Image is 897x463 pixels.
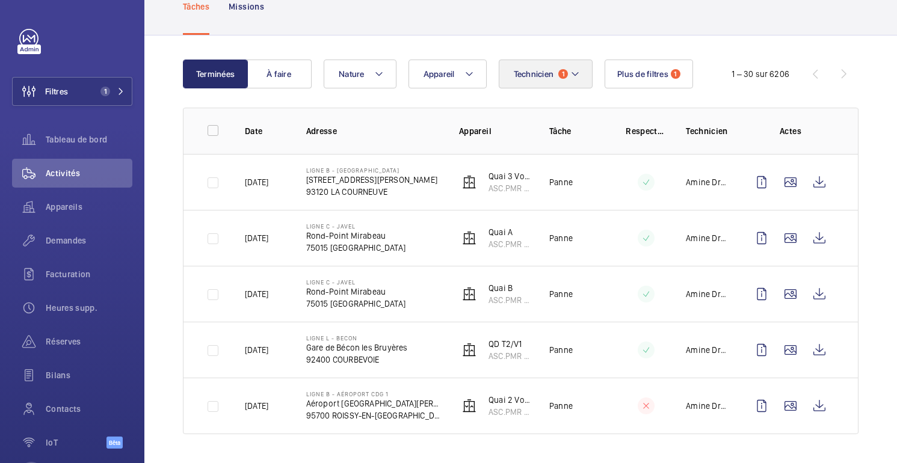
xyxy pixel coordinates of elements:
font: Respecter le délai [626,126,695,136]
font: Tâche [549,126,572,136]
font: Filtres [45,87,68,96]
font: Panne [549,233,573,243]
font: LIGNE B - [GEOGRAPHIC_DATA] [306,167,399,174]
font: Nature [339,69,365,79]
font: Actes [780,126,801,136]
font: Appareil [424,69,455,79]
font: 1 [674,70,677,78]
font: Bilans [46,370,70,380]
font: Demandes [46,236,87,245]
font: Quai B [489,283,513,293]
img: elevator.svg [462,399,476,413]
font: Panne [549,177,573,187]
font: 93120 LA COURNEUVE [306,187,387,197]
font: LIGNE B - AÉROPORT CDG 1 [306,390,389,397]
font: Amine Drine [686,401,732,411]
font: Appareil [459,126,492,136]
font: QD T2/V1 [489,339,522,349]
font: [DATE] [245,289,268,299]
font: Rond-Point Mirabeau [306,231,386,241]
font: ASC.PMR 3025 [489,351,543,361]
font: ASC.PMR 4543 [489,239,543,249]
button: Filtres1 [12,77,132,106]
font: Quai 2 Voies 22/24 [489,395,560,405]
font: [DATE] [245,345,268,355]
img: elevator.svg [462,175,476,189]
font: Amine Drine [686,233,732,243]
font: Panne [549,401,573,411]
button: Plus de filtres1 [605,60,693,88]
font: Gare de Bécon les Bruyères [306,343,408,352]
font: 92400 COURBEVOIE [306,355,380,364]
font: Amine Drine [686,289,732,299]
font: Ligne L - BECON [306,334,357,342]
font: Ligne C - JAVEL [306,222,356,230]
font: Date [245,126,262,136]
font: Missions [229,2,264,11]
font: Facturation [46,269,91,279]
font: Panne [549,289,573,299]
img: elevator.svg [462,343,476,357]
font: Tableau de bord [46,135,107,144]
font: Amine Drine [686,177,732,187]
font: Ligne C - JAVEL [306,278,356,286]
font: Réserves [46,337,81,346]
button: Nature [324,60,396,88]
font: Quai 3 Voie 1B [489,171,541,181]
font: Rond-Point Mirabeau [306,287,386,296]
font: Tâches [183,2,209,11]
font: Adresse [306,126,337,136]
font: 1 [562,70,565,78]
font: ASC.PMR 2007 [489,183,543,193]
font: Bêta [109,439,120,446]
font: ASC.PMR 4544 [489,295,543,305]
font: 1 [104,87,107,96]
font: Quai A [489,227,513,237]
img: elevator.svg [462,231,476,245]
font: 1 – 30 sur 6206 [732,69,789,79]
font: Plus de filtres [617,69,668,79]
font: Heures supp. [46,303,97,313]
font: Contacts [46,404,81,414]
font: Appareils [46,202,82,212]
font: Aéroport [GEOGRAPHIC_DATA][PERSON_NAME] [306,399,477,408]
font: ASC.PMR 2002 [489,407,543,417]
button: À faire [247,60,312,88]
font: [DATE] [245,401,268,411]
font: Technicien [686,126,728,136]
font: Panne [549,345,573,355]
img: elevator.svg [462,287,476,301]
font: [STREET_ADDRESS][PERSON_NAME] [306,175,437,185]
font: IoT [46,438,58,447]
font: 75015 [GEOGRAPHIC_DATA] [306,243,405,253]
font: [DATE] [245,177,268,187]
font: Terminées [196,69,235,79]
font: Amine Drine [686,345,732,355]
font: 75015 [GEOGRAPHIC_DATA] [306,299,405,308]
button: Terminées [183,60,248,88]
font: [DATE] [245,233,268,243]
button: Appareil [408,60,487,88]
font: À faire [267,69,291,79]
font: 95700 ROISSY-EN-[GEOGRAPHIC_DATA] [306,411,450,420]
font: Activités [46,168,80,178]
font: Technicien [514,69,554,79]
button: Technicien1 [499,60,593,88]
